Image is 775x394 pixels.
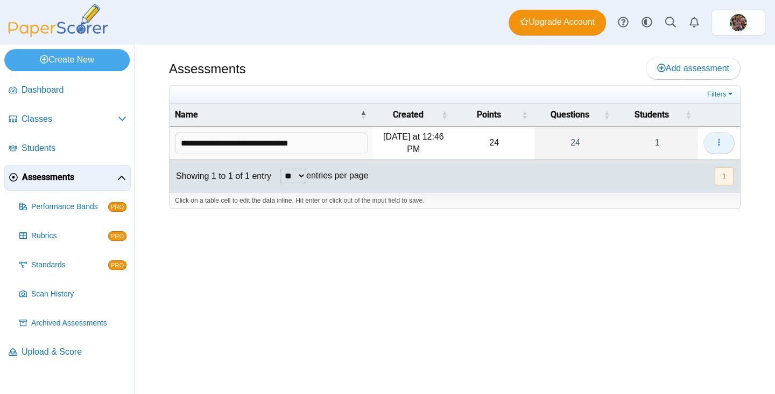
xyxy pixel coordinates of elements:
span: Created : Activate to sort [441,103,448,126]
a: Dashboard [4,78,131,103]
a: Add assessment [646,58,741,79]
span: Rubrics [31,231,108,241]
div: Showing 1 to 1 of 1 entry [170,160,271,192]
a: Scan History [15,281,131,307]
a: Standards PRO [15,252,131,278]
span: Dashboard [22,84,126,96]
span: Questions [551,109,589,120]
a: Upload & Score [4,340,131,365]
span: Created [393,109,424,120]
a: ps.ZGjZAUrt273eHv6v [711,10,765,36]
span: Students [635,109,669,120]
a: Performance Bands PRO [15,194,131,220]
span: Classes [22,113,118,125]
img: PaperScorer [4,4,112,37]
div: Click on a table cell to edit the data inline. Hit enter or click out of the input field to save. [170,192,740,209]
a: Alerts [682,11,706,34]
span: Standards [31,260,108,271]
span: Assessments [22,171,117,183]
a: Create New [4,49,130,71]
a: PaperScorer [4,30,112,39]
td: 24 [454,127,534,160]
a: Assessments [4,165,131,191]
span: Name [175,109,198,120]
h1: Assessments [169,60,246,78]
a: Filters [704,89,737,100]
button: 1 [715,167,734,185]
span: PRO [108,231,126,241]
label: entries per page [306,171,369,180]
a: 1 [616,127,698,160]
a: Archived Assessments [15,310,131,336]
span: Performance Bands [31,202,108,212]
a: Classes [4,107,131,133]
img: ps.ZGjZAUrt273eHv6v [730,14,747,31]
a: Rubrics PRO [15,223,131,249]
span: Add assessment [657,64,729,73]
span: Kerry Swicegood [730,14,747,31]
span: Points [477,109,501,120]
time: Sep 11, 2025 at 12:46 PM [383,132,444,153]
span: Points : Activate to sort [522,103,528,126]
span: Name : Activate to invert sorting [360,103,367,126]
span: Students [22,142,126,154]
span: PRO [108,202,126,212]
span: Questions : Activate to sort [603,103,610,126]
span: Upgrade Account [520,16,595,28]
a: Students [4,136,131,162]
span: Archived Assessments [31,318,126,329]
span: Scan History [31,289,126,300]
a: 24 [534,127,617,160]
span: Upload & Score [22,346,126,358]
span: PRO [108,260,126,270]
span: Students : Activate to sort [685,103,692,126]
a: Upgrade Account [509,10,606,36]
nav: pagination [714,167,734,185]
